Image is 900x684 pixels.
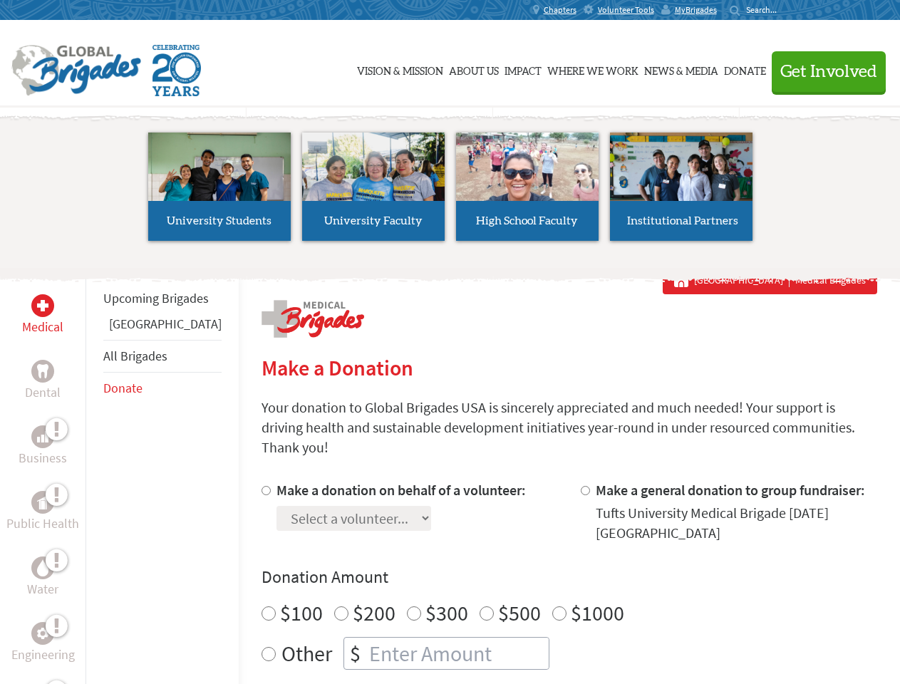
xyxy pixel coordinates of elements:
img: Public Health [37,495,48,509]
input: Enter Amount [366,638,549,669]
a: Upcoming Brigades [103,290,209,306]
label: $1000 [571,599,624,626]
img: Global Brigades Celebrating 20 Years [152,45,201,96]
li: Donate [103,373,222,404]
a: Institutional Partners [610,133,752,241]
a: Public HealthPublic Health [6,491,79,534]
img: Global Brigades Logo [11,45,141,96]
label: Make a general donation to group fundraiser: [596,481,865,499]
label: $200 [353,599,395,626]
button: Get Involved [772,51,886,92]
label: $500 [498,599,541,626]
label: Other [281,637,332,670]
input: Search... [746,4,787,15]
div: Water [31,556,54,579]
a: Impact [505,33,542,105]
div: $ [344,638,366,669]
div: Tufts University Medical Brigade [DATE] [GEOGRAPHIC_DATA] [596,503,877,543]
a: All Brigades [103,348,167,364]
a: DentalDental [25,360,61,403]
a: BusinessBusiness [19,425,67,468]
img: Dental [37,364,48,378]
li: All Brigades [103,340,222,373]
a: News & Media [644,33,718,105]
label: $100 [280,599,323,626]
p: Public Health [6,514,79,534]
span: University Faculty [324,215,423,227]
div: Public Health [31,491,54,514]
a: Vision & Mission [357,33,443,105]
a: [GEOGRAPHIC_DATA] [109,316,222,332]
p: Water [27,579,58,599]
a: Donate [103,380,143,396]
li: Upcoming Brigades [103,283,222,314]
div: Business [31,425,54,448]
a: High School Faculty [456,133,599,241]
img: menu_brigades_submenu_4.jpg [610,133,752,227]
img: Medical [37,300,48,311]
img: menu_brigades_submenu_3.jpg [456,133,599,202]
img: Business [37,431,48,442]
img: menu_brigades_submenu_1.jpg [148,133,291,227]
span: High School Faculty [476,215,578,227]
a: About Us [449,33,499,105]
p: Engineering [11,645,75,665]
img: menu_brigades_submenu_2.jpg [302,133,445,228]
h2: Make a Donation [262,355,877,380]
p: Your donation to Global Brigades USA is sincerely appreciated and much needed! Your support is dr... [262,398,877,457]
a: Where We Work [547,33,638,105]
p: Medical [22,317,63,337]
span: Get Involved [780,63,877,81]
h4: Donation Amount [262,566,877,589]
a: EngineeringEngineering [11,622,75,665]
a: MedicalMedical [22,294,63,337]
img: Water [37,559,48,576]
span: MyBrigades [675,4,717,16]
img: logo-medical.png [262,300,364,338]
a: Donate [724,33,766,105]
div: Engineering [31,622,54,645]
p: Business [19,448,67,468]
p: Dental [25,383,61,403]
div: Dental [31,360,54,383]
a: University Students [148,133,291,241]
li: Belize [103,314,222,340]
div: Medical [31,294,54,317]
span: Institutional Partners [627,215,738,227]
span: Chapters [544,4,576,16]
label: $300 [425,599,468,626]
label: Make a donation on behalf of a volunteer: [276,481,526,499]
img: Engineering [37,628,48,639]
span: Volunteer Tools [598,4,654,16]
span: University Students [167,215,271,227]
a: University Faculty [302,133,445,241]
a: WaterWater [27,556,58,599]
